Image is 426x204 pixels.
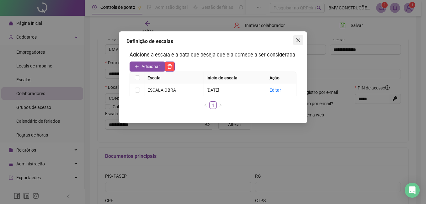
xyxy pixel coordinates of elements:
[202,101,209,109] li: Página anterior
[147,87,201,94] div: ESCALA OBRA
[141,63,160,70] span: Adicionar
[145,72,204,84] th: Escala
[126,38,300,45] div: Definição de escalas
[219,103,222,107] span: right
[204,103,207,107] span: left
[130,51,296,59] h3: Adicione a escala e a data que deseja que ela comece a ser considerada
[293,35,303,45] button: Close
[135,64,139,69] span: plus
[206,88,219,93] span: [DATE]
[217,101,224,109] button: right
[204,72,267,84] th: Inicio de escala
[130,62,165,72] button: Adicionar
[267,72,296,84] th: Ação
[269,88,281,93] a: Editar
[405,183,420,198] div: Open Intercom Messenger
[202,101,209,109] button: left
[296,38,301,43] span: close
[209,101,217,109] li: 1
[217,101,224,109] li: Próxima página
[210,102,216,109] a: 1
[167,64,172,69] span: delete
